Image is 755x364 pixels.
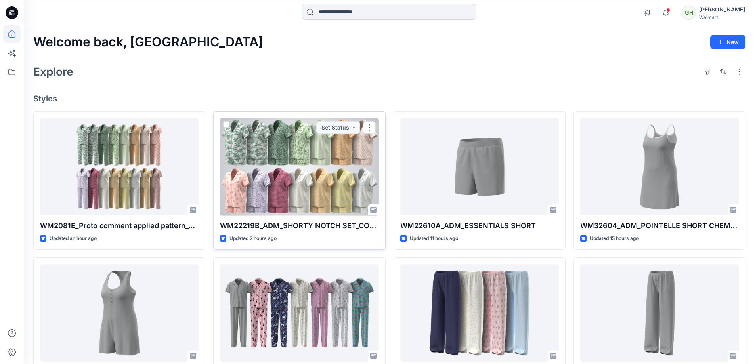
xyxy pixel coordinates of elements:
[400,264,559,362] a: WM12604J_ADM_POINTELLE PANT -FAUX FLY & BUTTONS + PICOT_COLORWAY
[580,220,739,231] p: WM32604_ADM_POINTELLE SHORT CHEMISE
[33,94,745,103] h4: Styles
[220,220,378,231] p: WM22219B_ADM_SHORTY NOTCH SET_COLORWAY
[220,118,378,216] a: WM22219B_ADM_SHORTY NOTCH SET_COLORWAY
[400,118,559,216] a: WM22610A_ADM_ESSENTIALS SHORT
[40,220,199,231] p: WM2081E_Proto comment applied pattern_COLORWAY
[40,118,199,216] a: WM2081E_Proto comment applied pattern_COLORWAY
[400,220,559,231] p: WM22610A_ADM_ESSENTIALS SHORT
[410,234,458,243] p: Updated 11 hours ago
[33,65,73,78] h2: Explore
[229,234,277,243] p: Updated 2 hours ago
[580,118,739,216] a: WM32604_ADM_POINTELLE SHORT CHEMISE
[682,6,696,20] div: GH
[220,264,378,362] a: D33_ADM_SSLV COAT SET
[710,35,745,49] button: New
[590,234,639,243] p: Updated 15 hours ago
[40,264,199,362] a: WM32606_ADM_POINTELLE ROMPER
[33,35,263,50] h2: Welcome back, [GEOGRAPHIC_DATA]
[699,5,745,14] div: [PERSON_NAME]
[699,14,745,20] div: Walmart
[50,234,97,243] p: Updated an hour ago
[580,264,739,362] a: WM12604J_ADM_POINTELLE PANT -FAUX FLY & BUTTONS + PICOT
